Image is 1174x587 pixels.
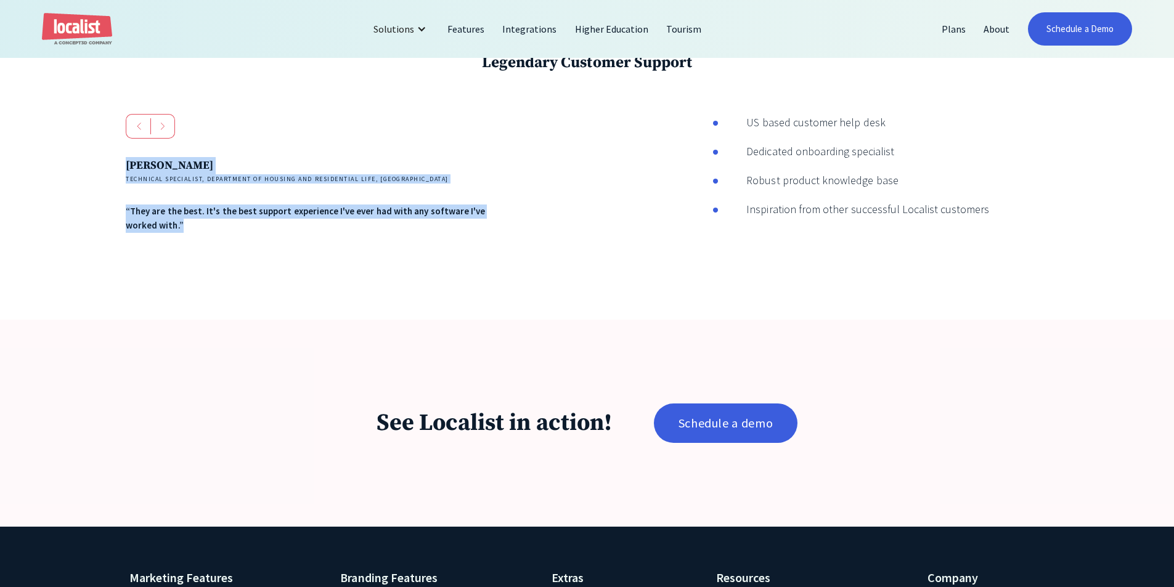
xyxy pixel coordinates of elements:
strong: [PERSON_NAME] [126,158,213,172]
h4: Technical Specialist, Department of Housing and Residential Life, [GEOGRAPHIC_DATA] [126,174,503,184]
a: About [975,14,1019,44]
h1: See Localist in action! [377,409,612,439]
a: Features [439,14,494,44]
h3: Legendary Customer Support [335,53,838,72]
div: previous slide [126,114,151,139]
div: US based customer help desk [719,114,885,131]
div: Solutions [373,22,414,36]
a: Plans [933,14,975,44]
div: “They are the best. It's the best support experience I've ever had with any software I've worked ... [126,204,503,232]
div: carousel [126,114,503,260]
a: home [42,13,112,46]
h4: Marketing Features [129,569,317,587]
a: Tourism [658,14,711,44]
h4: Branding Features [340,569,528,587]
h4: Extras [552,569,693,587]
div: Dedicated onboarding specialist [719,143,894,160]
a: Higher Education [566,14,658,44]
div: Solutions [364,14,439,44]
h4: Company [927,569,1045,587]
a: Integrations [494,14,566,44]
a: Schedule a Demo [1028,12,1132,46]
div: next slide [150,114,175,139]
a: Schedule a demo [654,403,797,443]
h4: Resources [716,569,904,587]
div: Inspiration from other successful Localist customers [719,201,989,217]
div: 1 of 3 [126,157,503,232]
div: Robust product knowledge base [719,172,898,188]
